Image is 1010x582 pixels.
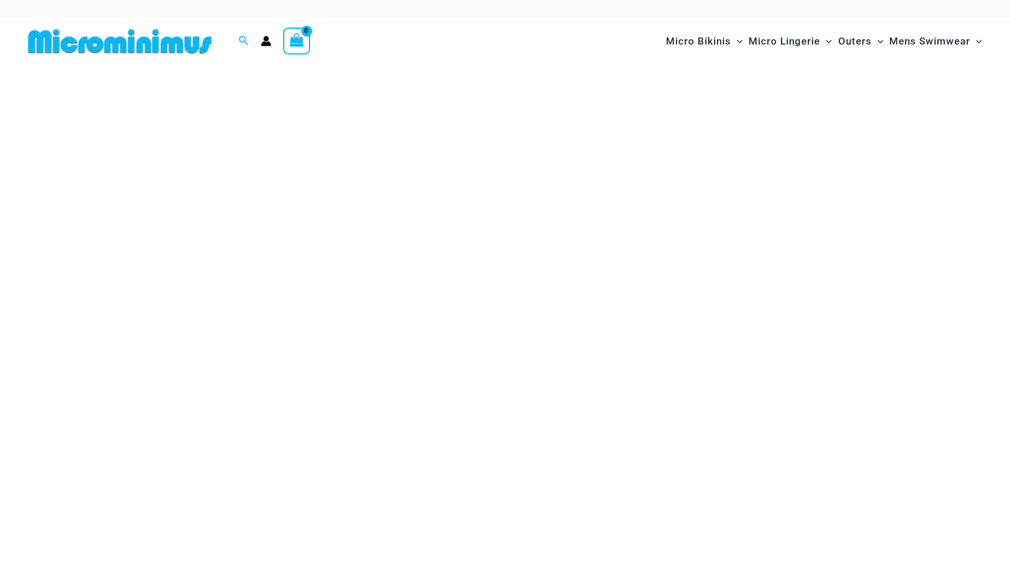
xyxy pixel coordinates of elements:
[239,34,249,49] a: Search icon link
[872,26,883,56] span: Menu Toggle
[283,28,310,55] a: View Shopping Cart, empty
[23,28,216,55] img: MM SHOP LOGO FLAT
[889,26,970,56] span: Mens Swimwear
[886,23,985,59] a: Mens SwimwearMenu ToggleMenu Toggle
[663,23,746,59] a: Micro BikinisMenu ToggleMenu Toggle
[261,36,271,46] a: Account icon link
[746,23,835,59] a: Micro LingerieMenu ToggleMenu Toggle
[731,26,743,56] span: Menu Toggle
[820,26,832,56] span: Menu Toggle
[661,22,987,61] nav: Site Navigation
[666,26,731,56] span: Micro Bikinis
[749,26,820,56] span: Micro Lingerie
[835,23,886,59] a: OutersMenu ToggleMenu Toggle
[838,26,872,56] span: Outers
[970,26,982,56] span: Menu Toggle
